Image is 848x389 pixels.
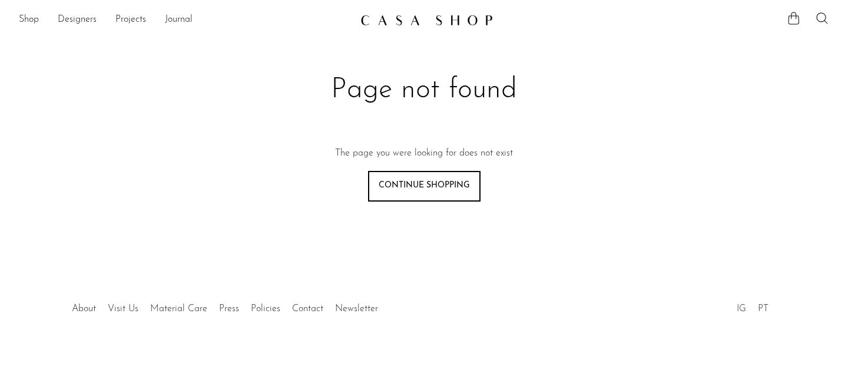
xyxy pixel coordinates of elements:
a: Designers [58,12,97,28]
a: Visit Us [108,304,138,314]
ul: NEW HEADER MENU [19,10,351,30]
a: IG [737,304,746,314]
a: PT [758,304,768,314]
a: About [72,304,96,314]
a: Contact [292,304,323,314]
p: The page you were looking for does not exist [335,146,513,161]
a: Journal [165,12,193,28]
a: Shop [19,12,39,28]
ul: Social Medias [731,295,774,317]
a: Material Care [150,304,207,314]
a: Press [219,304,239,314]
ul: Quick links [66,295,384,317]
nav: Desktop navigation [19,10,351,30]
a: Projects [115,12,146,28]
h1: Page not found [237,72,611,108]
a: Policies [251,304,280,314]
a: Continue shopping [368,171,481,202]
